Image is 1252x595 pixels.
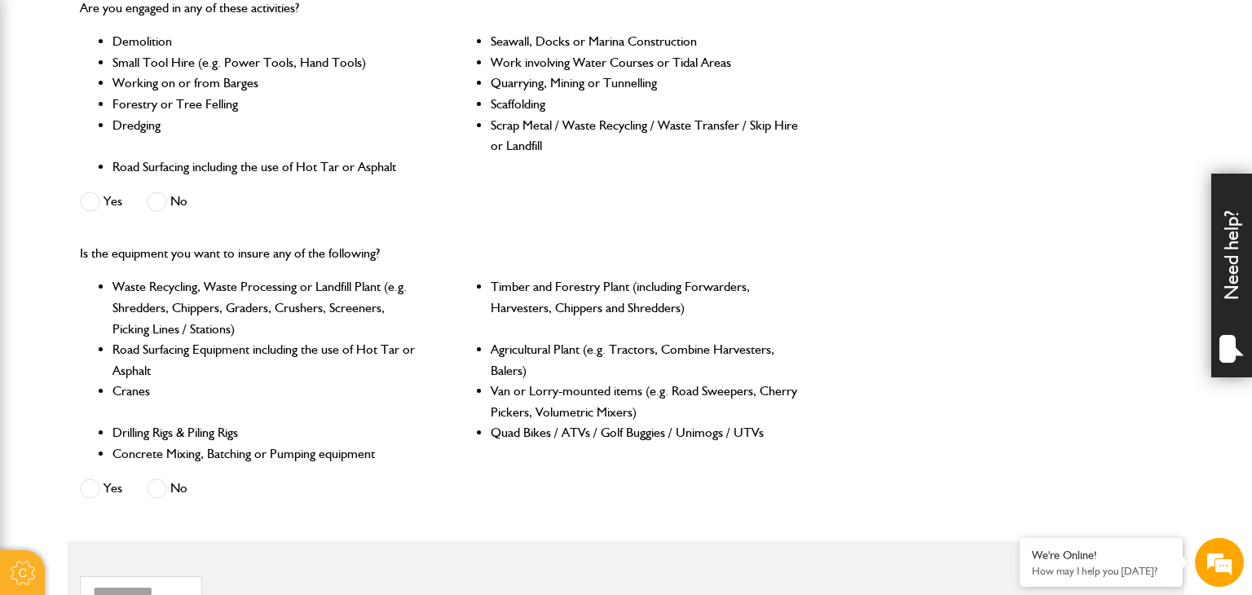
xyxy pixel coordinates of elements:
[80,243,800,264] p: Is the equipment you want to insure any of the following?
[491,339,800,381] li: Agricultural Plant (e.g. Tractors, Combine Harvesters, Balers)
[112,73,421,94] li: Working on or from Barges
[147,192,187,212] label: No
[112,52,421,73] li: Small Tool Hire (e.g. Power Tools, Hand Tools)
[491,115,800,156] li: Scrap Metal / Waste Recycling / Waste Transfer / Skip Hire or Landfill
[491,31,800,52] li: Seawall, Docks or Marina Construction
[491,94,800,115] li: Scaffolding
[80,192,122,212] label: Yes
[112,443,421,465] li: Concrete Mixing, Batching or Pumping equipment
[491,276,800,339] li: Timber and Forestry Plant (including Forwarders, Harvesters, Chippers and Shredders)
[112,339,421,381] li: Road Surfacing Equipment including the use of Hot Tar or Asphalt
[491,381,800,422] li: Van or Lorry-mounted items (e.g. Road Sweepers, Cherry Pickers, Volumetric Mixers)
[112,422,421,443] li: Drilling Rigs & Piling Rigs
[80,478,122,499] label: Yes
[112,381,421,422] li: Cranes
[112,115,421,156] li: Dredging
[112,156,421,178] li: Road Surfacing including the use of Hot Tar or Asphalt
[112,94,421,115] li: Forestry or Tree Felling
[1211,174,1252,377] div: Need help?
[491,52,800,73] li: Work involving Water Courses or Tidal Areas
[147,478,187,499] label: No
[1032,549,1170,562] div: We're Online!
[112,31,421,52] li: Demolition
[491,73,800,94] li: Quarrying, Mining or Tunnelling
[491,422,800,443] li: Quad Bikes / ATVs / Golf Buggies / Unimogs / UTVs
[1032,565,1170,577] p: How may I help you today?
[112,276,421,339] li: Waste Recycling, Waste Processing or Landfill Plant (e.g. Shredders, Chippers, Graders, Crushers,...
